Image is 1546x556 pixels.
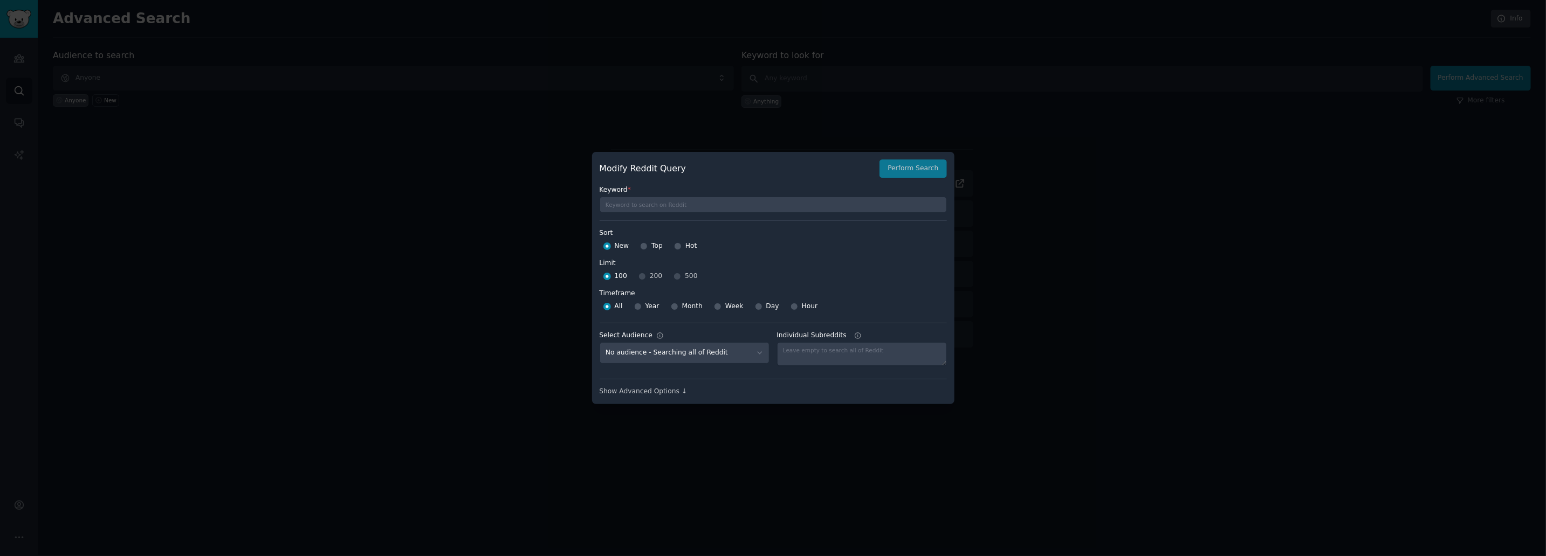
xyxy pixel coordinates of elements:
span: Year [645,302,659,311]
span: Month [682,302,703,311]
label: Sort [600,228,947,238]
div: Select Audience [600,331,653,340]
div: Limit [600,259,616,268]
div: Show Advanced Options ↓ [600,387,947,397]
span: Week [725,302,744,311]
span: 100 [615,272,627,281]
span: All [615,302,623,311]
label: Keyword [600,185,947,195]
span: Day [766,302,779,311]
label: Individual Subreddits [777,331,947,340]
h2: Modify Reddit Query [600,162,874,176]
span: New [615,241,629,251]
span: Hot [685,241,697,251]
input: Keyword to search on Reddit [600,197,947,213]
span: Top [651,241,663,251]
span: Hour [802,302,818,311]
label: Timeframe [600,285,947,298]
